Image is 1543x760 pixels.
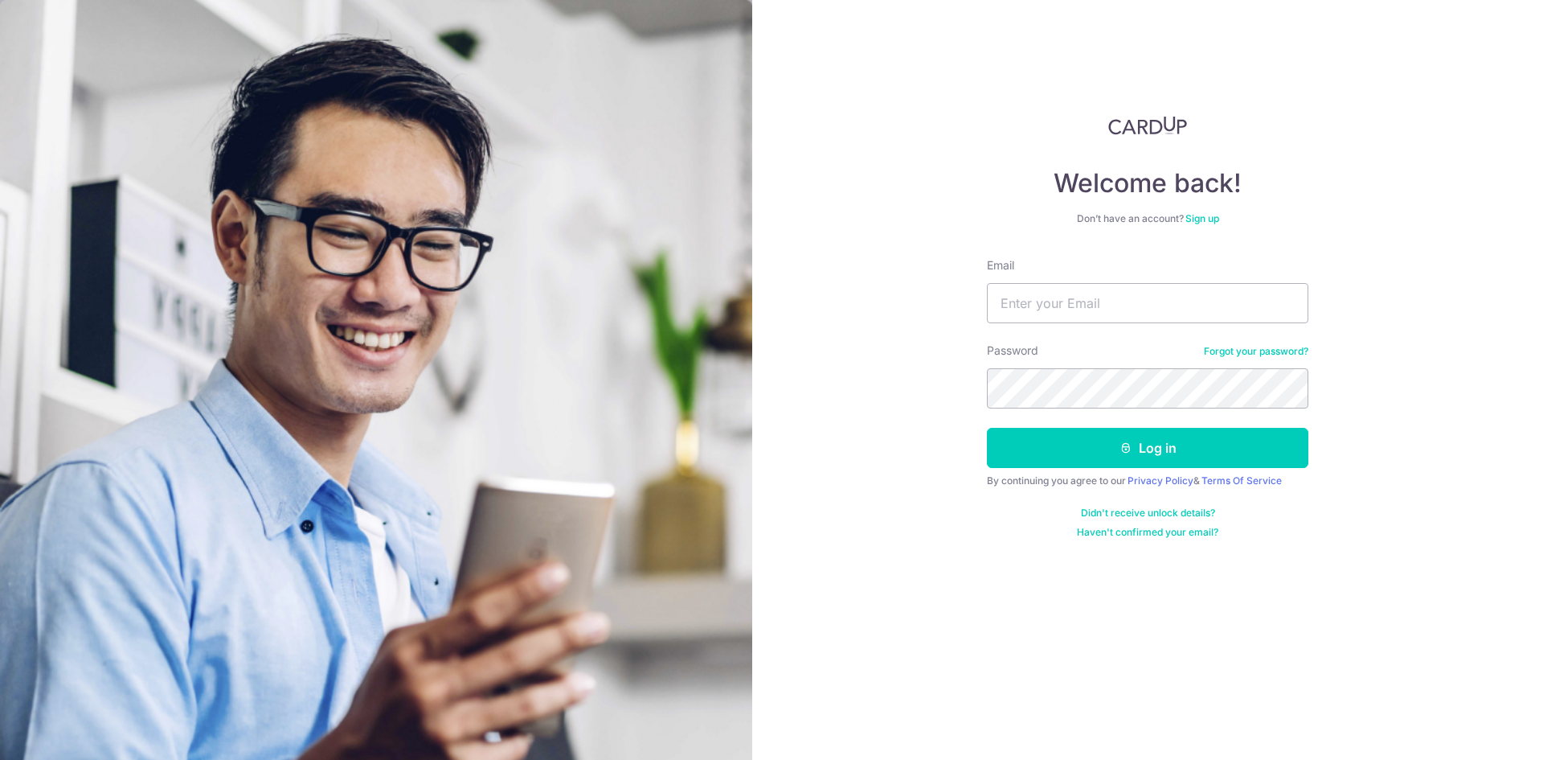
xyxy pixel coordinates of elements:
label: Password [987,343,1038,359]
div: By continuing you agree to our & [987,474,1308,487]
a: Terms Of Service [1201,474,1282,487]
label: Email [987,257,1014,273]
a: Sign up [1185,212,1219,224]
button: Log in [987,428,1308,468]
a: Forgot your password? [1204,345,1308,358]
a: Didn't receive unlock details? [1081,507,1215,520]
a: Haven't confirmed your email? [1077,526,1218,539]
input: Enter your Email [987,283,1308,323]
div: Don’t have an account? [987,212,1308,225]
a: Privacy Policy [1128,474,1193,487]
img: CardUp Logo [1108,116,1187,135]
h4: Welcome back! [987,167,1308,199]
